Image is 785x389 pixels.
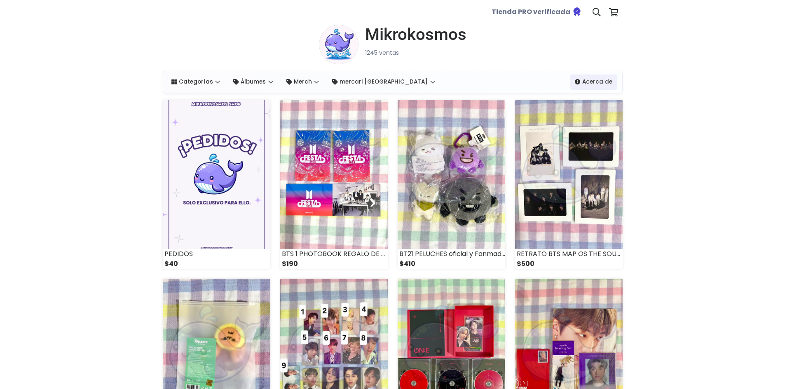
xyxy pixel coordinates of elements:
div: $190 [280,259,388,269]
img: small_1753781600000.jpeg [398,100,505,249]
a: RETRATO BTS MAP OS THE SOUL 7 oficial REGALO SET $500 [515,100,623,269]
a: Categorías [166,75,225,89]
a: mercari [GEOGRAPHIC_DATA] [327,75,440,89]
div: $500 [515,259,623,269]
img: small.png [319,25,359,64]
b: Tienda PRO verificada [492,7,570,17]
img: small_1753781357533.jpeg [515,100,623,249]
a: Acerca de [570,75,617,89]
small: 1245 ventas [365,49,399,57]
a: BTS 1 PHOTOBOOK REGALO DE PREVENTA FESTA original $190 [280,100,388,269]
div: PEDIDOS [163,249,270,259]
img: small_1755799094875.png [163,100,270,249]
a: Mikrokosmos [359,25,466,44]
div: RETRATO BTS MAP OS THE SOUL 7 oficial REGALO SET [515,249,623,259]
a: BT21 PELUCHES oficial y Fanmade SHOOKY $410 [398,100,505,269]
div: $410 [398,259,505,269]
a: Álbumes [228,75,278,89]
img: small_1753781744879.jpeg [280,100,388,249]
div: BTS 1 PHOTOBOOK REGALO DE PREVENTA FESTA original [280,249,388,259]
a: PEDIDOS $40 [163,100,270,269]
h1: Mikrokosmos [365,25,466,44]
a: Merch [281,75,324,89]
img: Tienda verificada [572,7,582,16]
div: BT21 PELUCHES oficial y Fanmade SHOOKY [398,249,505,259]
div: $40 [163,259,270,269]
